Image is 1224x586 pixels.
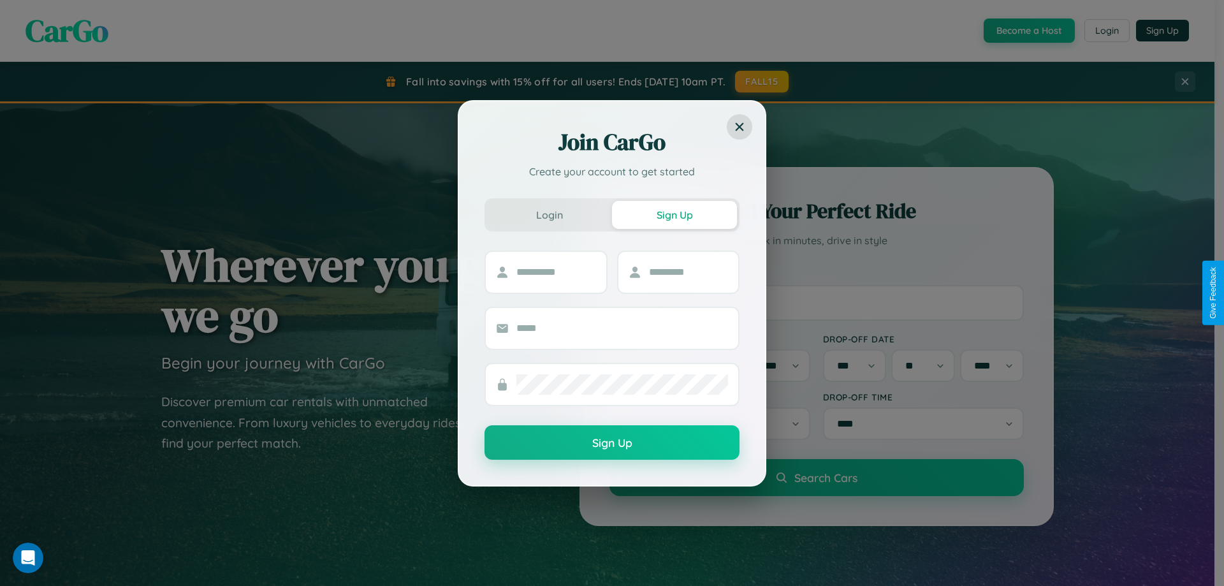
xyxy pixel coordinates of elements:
p: Create your account to get started [484,164,739,179]
div: Give Feedback [1209,267,1218,319]
button: Sign Up [484,425,739,460]
iframe: Intercom live chat [13,543,43,573]
button: Sign Up [612,201,737,229]
h2: Join CarGo [484,127,739,157]
button: Login [487,201,612,229]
